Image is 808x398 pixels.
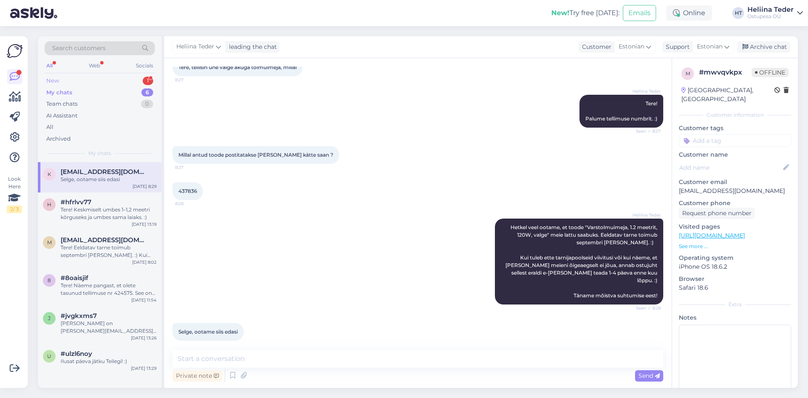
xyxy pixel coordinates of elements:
[629,212,661,218] span: Heliina Teder
[679,254,791,262] p: Operating system
[619,42,644,51] span: Estonian
[133,183,157,190] div: [DATE] 8:29
[579,43,611,51] div: Customer
[173,370,222,382] div: Private note
[61,236,148,244] span: mamedovo934@gmail.com
[61,206,157,221] div: Tere! Keskmiselt umbes 1–1,2 meetri kõrguseks ja umbes sama laiaks. :)
[679,243,791,250] p: See more ...
[175,77,207,83] span: 8:27
[679,283,791,292] p: Safari 18.6
[679,208,755,219] div: Request phone number
[132,259,157,265] div: [DATE] 8:02
[697,42,723,51] span: Estonian
[629,305,661,311] span: Seen ✓ 8:28
[61,350,92,358] span: #ulzl6noy
[226,43,277,51] div: leading the chat
[175,164,207,171] span: 8:27
[178,329,238,335] span: Selge, ootame siis edasi
[61,244,157,259] div: Tere! Eeldatav tarne toimub septembri [PERSON_NAME]. :) Kui tuleb ette tarnijapoolseid viivitusi ...
[7,43,23,59] img: Askly Logo
[7,206,22,213] div: 2 / 3
[46,100,77,108] div: Team chats
[46,112,77,120] div: AI Assistant
[131,335,157,341] div: [DATE] 13:26
[47,353,51,359] span: u
[46,123,53,131] div: All
[681,86,774,104] div: [GEOGRAPHIC_DATA], [GEOGRAPHIC_DATA]
[47,239,52,246] span: m
[47,201,51,208] span: h
[747,6,803,20] a: Heliina TederOstupesa OÜ
[61,358,157,365] div: Ilusat päeva jätku Teilegi! :)
[629,128,661,134] span: Seen ✓ 8:27
[679,262,791,271] p: iPhone OS 18.6.2
[61,282,157,297] div: Tere! Näeme pangast, et olete tasunud tellimuse nr 424575. See on aga juulikuu tellimus, mis on t...
[87,60,102,71] div: Web
[48,277,51,283] span: 8
[679,124,791,133] p: Customer tags
[46,135,71,143] div: Archived
[88,150,111,157] span: My chats
[679,313,791,322] p: Notes
[178,64,297,70] span: Tere, tellisin úhe valge akuga tolmuimeja, millal
[178,188,197,194] span: 437836
[505,224,659,299] span: Hetkel veel ootame, et toode "Varstolmuimeja, 1.2 meetrit, 120W, valge" meie lattu saabuks. Eelda...
[629,88,661,94] span: Heliina Teder
[176,42,214,51] span: Heliina Teder
[175,200,207,207] span: 8:28
[679,178,791,187] p: Customer email
[134,60,155,71] div: Socials
[747,6,794,13] div: Heliina Teder
[175,341,207,347] span: 8:29
[737,41,790,53] div: Archive chat
[551,8,619,18] div: Try free [DATE]:
[686,70,690,77] span: m
[131,365,157,371] div: [DATE] 13:29
[679,232,745,239] a: [URL][DOMAIN_NAME]
[747,13,794,20] div: Ostupesa OÜ
[679,275,791,283] p: Browser
[61,176,157,183] div: Selge, ootame siis edasi
[551,9,569,17] b: New!
[679,163,781,172] input: Add name
[178,152,333,158] span: Millal antud toode postitatakse [PERSON_NAME] kätte saan ?
[699,67,752,77] div: # mwvqvkpx
[132,221,157,227] div: [DATE] 13:19
[61,312,97,320] span: #jvgkxms7
[679,187,791,195] p: [EMAIL_ADDRESS][DOMAIN_NAME]
[662,43,690,51] div: Support
[679,222,791,231] p: Visited pages
[48,315,50,321] span: j
[732,7,744,19] div: HT
[7,175,22,213] div: Look Here
[61,320,157,335] div: [PERSON_NAME] on [PERSON_NAME][EMAIL_ADDRESS][DOMAIN_NAME], 55979960. Ma hetkel kirjutan eesti ke...
[141,88,153,97] div: 6
[679,150,791,159] p: Customer name
[131,297,157,303] div: [DATE] 11:54
[61,168,148,176] span: Kristel325@gmail.com
[679,199,791,208] p: Customer phone
[46,77,59,85] div: New
[679,111,791,119] div: Customer information
[638,372,660,379] span: Send
[61,274,88,282] span: #8oaisjif
[52,44,106,53] span: Search customers
[45,60,54,71] div: All
[666,5,712,21] div: Online
[143,77,153,85] div: 1
[752,68,789,77] span: Offline
[679,134,791,147] input: Add a tag
[61,198,91,206] span: #hfrlvv77
[623,5,656,21] button: Emails
[46,88,72,97] div: My chats
[679,301,791,308] div: Extra
[141,100,153,108] div: 0
[48,171,51,177] span: K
